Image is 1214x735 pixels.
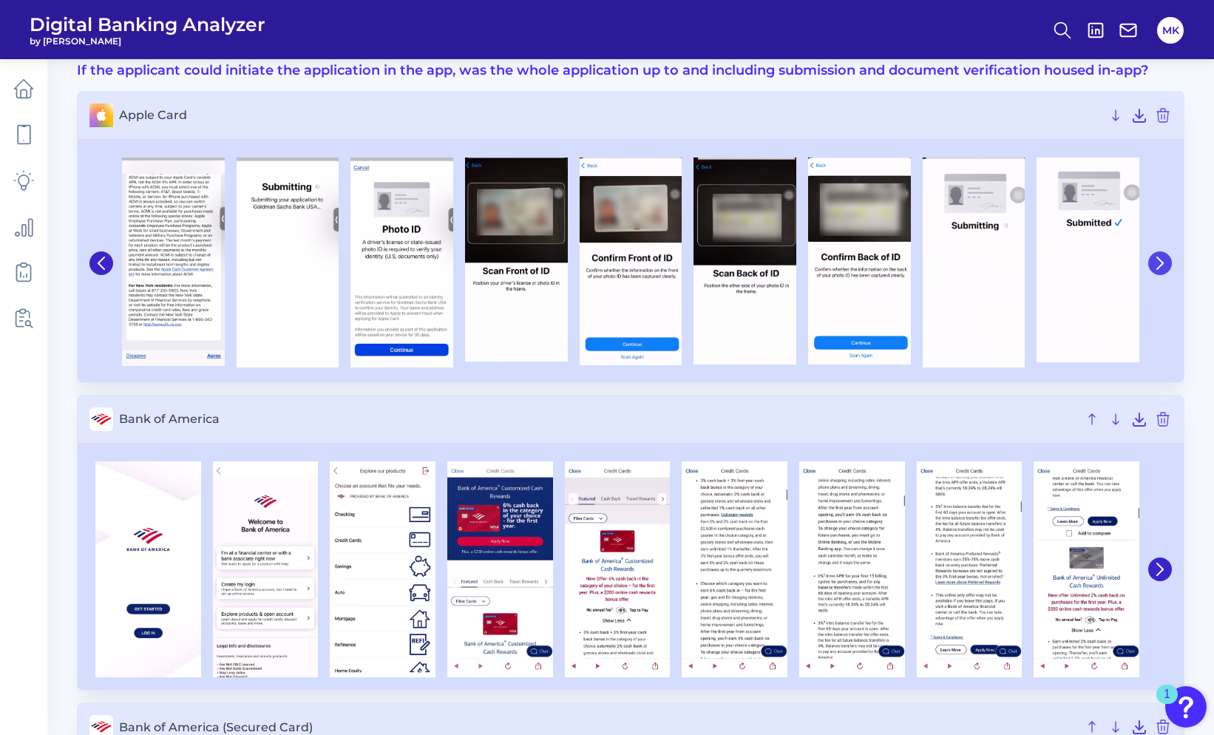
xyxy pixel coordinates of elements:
[808,157,911,365] img: Apple Card
[213,461,319,678] img: Bank of America
[917,461,1023,678] img: Bank of America
[565,461,671,678] img: Bank of America
[799,461,905,678] img: Bank of America
[1157,17,1184,44] button: MK
[447,461,553,678] img: Bank of America
[350,157,453,368] img: Apple Card
[119,720,1077,734] span: Bank of America (Secured Card)
[30,35,265,47] span: by [PERSON_NAME]
[465,157,568,362] img: Apple Card
[1034,461,1139,678] img: Bank of America
[1164,694,1170,714] div: 1
[330,461,435,678] img: Bank of America
[580,157,682,366] img: Apple Card
[119,412,1077,426] span: Bank of America
[122,157,225,366] img: Apple Card
[1165,686,1207,728] button: Open Resource Center, 1 new notification
[237,157,339,368] img: Apple Card
[694,157,796,365] img: Apple Card
[923,157,1025,367] img: Apple Card
[30,13,265,35] span: Digital Banking Analyzer
[77,63,1184,79] h3: If the applicant could initiate the application in the app, was the whole application up to and i...
[682,461,787,678] img: Bank of America
[119,108,1101,122] span: Apple Card
[95,461,201,678] img: Bank of America
[1037,157,1139,363] img: Apple Card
